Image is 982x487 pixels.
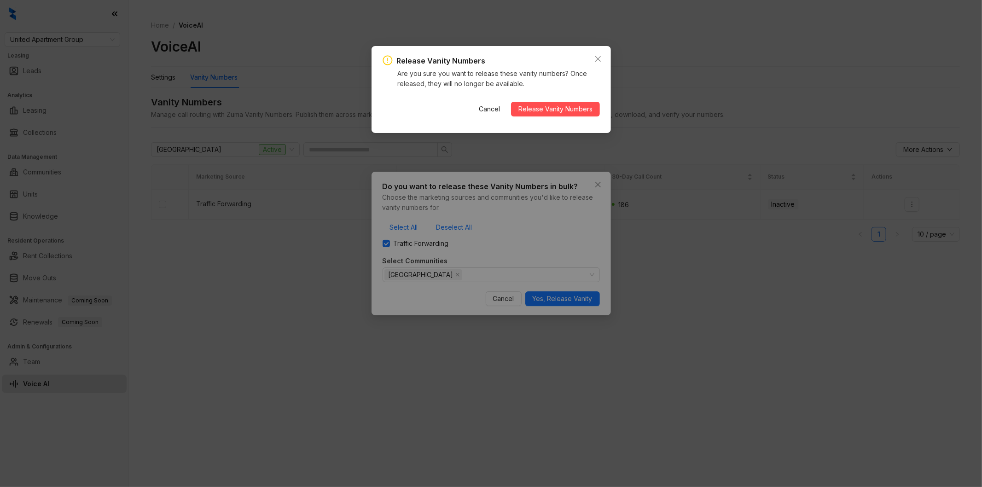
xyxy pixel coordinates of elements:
button: Cancel [471,102,507,116]
span: close [594,55,602,63]
div: Release Vanity Numbers [396,55,485,67]
button: Release Vanity Numbers [511,102,600,116]
span: Release Vanity Numbers [518,104,593,114]
button: Close [591,52,605,66]
span: Cancel [479,104,500,114]
div: Are you sure you want to release these vanity numbers? Once released, they will no longer be avai... [397,69,600,89]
